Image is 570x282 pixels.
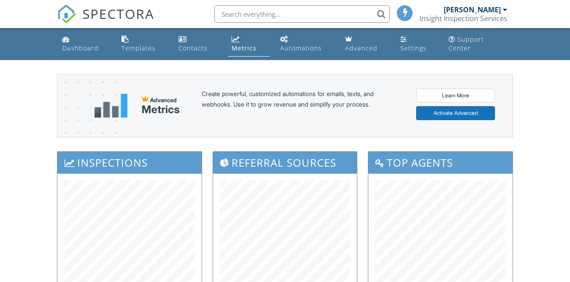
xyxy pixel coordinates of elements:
div: Metrics [142,104,180,116]
div: Advanced [345,44,378,52]
a: Settings [397,32,438,57]
span: Advanced [150,96,177,104]
div: Dashboard [62,44,99,52]
div: Settings [400,44,427,52]
div: [PERSON_NAME] [444,5,501,14]
div: Templates [121,44,156,52]
div: Insight Inspection Services [420,14,507,23]
span: SPECTORA [82,4,154,23]
input: Search everything... [214,5,390,23]
a: Support Center [445,32,511,57]
a: Activate Advanced [416,106,495,120]
a: Dashboard [59,32,111,57]
div: Support Center [449,35,484,52]
a: Contacts [175,32,221,57]
div: Automations [280,44,322,52]
div: Create powerful, customized automations for emails, texts, and webhooks. Use it to grow revenue a... [202,89,395,123]
h3: Inspections [57,152,202,173]
img: metrics-aadfce2e17a16c02574e7fc40e4d6b8174baaf19895a402c862ea781aae8ef5b.svg [94,94,128,118]
div: Metrics [232,44,256,52]
a: Learn More [416,89,495,103]
img: The Best Home Inspection Software - Spectora [57,4,76,24]
a: Templates [118,32,168,57]
img: advanced-banner-bg-f6ff0eecfa0ee76150a1dea9fec4b49f333892f74bc19f1b897a312d7a1b2ff3.png [57,75,117,171]
a: SPECTORA [57,12,154,30]
a: Automations (Basic) [277,32,335,57]
div: Contacts [178,44,207,52]
h3: Top Agents [368,152,513,173]
h3: Referral Sources [213,152,357,173]
a: Metrics [228,32,270,57]
a: Advanced [342,32,389,57]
